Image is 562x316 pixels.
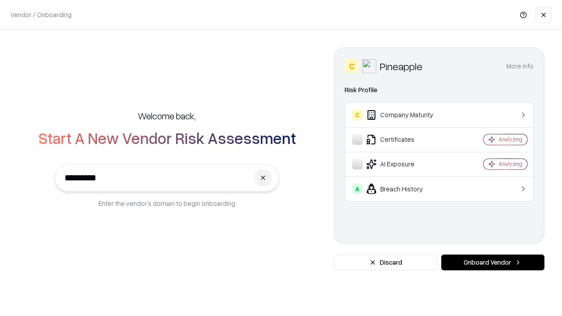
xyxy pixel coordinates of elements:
div: Breach History [352,183,457,194]
div: Analyzing [499,160,522,168]
p: Vendor / Onboarding [11,10,72,19]
img: Pineapple [362,59,376,73]
div: C [345,59,359,73]
button: Onboard Vendor [441,255,544,270]
button: Discard [334,255,438,270]
div: Company Maturity [352,110,457,120]
h5: Welcome back, [138,110,196,122]
div: Risk Profile [345,85,533,95]
div: C [352,110,363,120]
button: More info [506,58,533,74]
div: A [352,183,363,194]
p: Enter the vendor’s domain to begin onboarding [98,199,235,208]
h2: Start A New Vendor Risk Assessment [38,129,296,147]
div: AI Exposure [352,159,457,169]
div: Analyzing [499,136,522,143]
div: Certificates [352,134,457,145]
div: Pineapple [380,59,422,73]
